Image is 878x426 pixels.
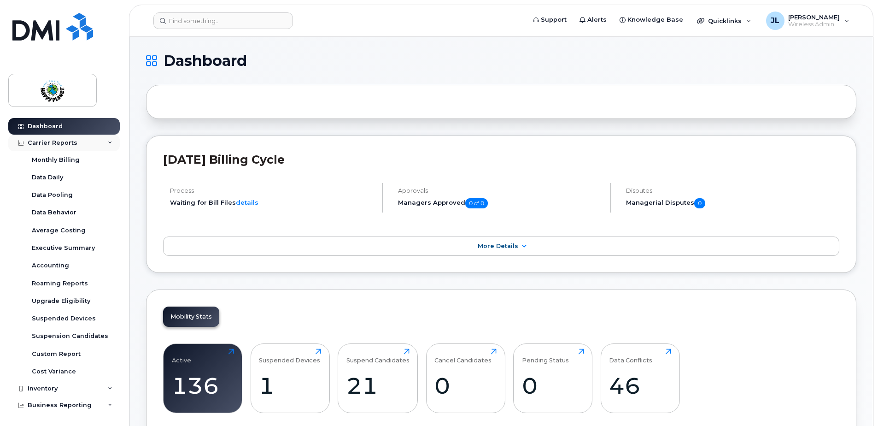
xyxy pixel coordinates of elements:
[434,349,497,408] a: Cancel Candidates0
[346,372,410,399] div: 21
[434,372,497,399] div: 0
[259,349,320,364] div: Suspended Devices
[694,198,705,208] span: 0
[172,349,234,408] a: Active136
[170,187,375,194] h4: Process
[609,349,671,408] a: Data Conflicts46
[434,349,492,364] div: Cancel Candidates
[346,349,410,408] a: Suspend Candidates21
[164,54,247,68] span: Dashboard
[259,372,321,399] div: 1
[398,198,603,208] h5: Managers Approved
[626,198,839,208] h5: Managerial Disputes
[172,372,234,399] div: 136
[259,349,321,408] a: Suspended Devices1
[522,349,584,408] a: Pending Status0
[465,198,488,208] span: 0 of 0
[609,372,671,399] div: 46
[609,349,652,364] div: Data Conflicts
[478,243,518,249] span: More Details
[346,349,410,364] div: Suspend Candidates
[626,187,839,194] h4: Disputes
[522,372,584,399] div: 0
[522,349,569,364] div: Pending Status
[172,349,191,364] div: Active
[398,187,603,194] h4: Approvals
[236,199,258,206] a: details
[163,153,839,166] h2: [DATE] Billing Cycle
[170,198,375,207] li: Waiting for Bill Files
